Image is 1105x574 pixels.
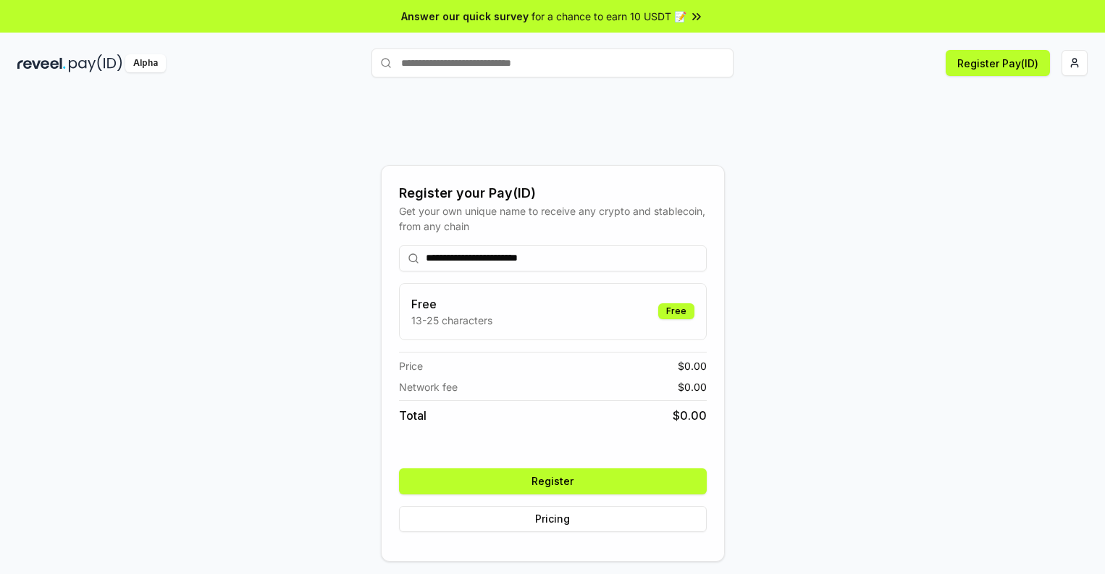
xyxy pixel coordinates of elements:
[401,9,529,24] span: Answer our quick survey
[411,313,492,328] p: 13-25 characters
[399,203,707,234] div: Get your own unique name to receive any crypto and stablecoin, from any chain
[399,183,707,203] div: Register your Pay(ID)
[673,407,707,424] span: $ 0.00
[946,50,1050,76] button: Register Pay(ID)
[69,54,122,72] img: pay_id
[532,9,686,24] span: for a chance to earn 10 USDT 📝
[17,54,66,72] img: reveel_dark
[399,468,707,494] button: Register
[399,379,458,394] span: Network fee
[678,379,707,394] span: $ 0.00
[678,358,707,373] span: $ 0.00
[411,295,492,313] h3: Free
[399,506,707,532] button: Pricing
[399,407,427,424] span: Total
[399,358,423,373] span: Price
[125,54,166,72] div: Alpha
[658,303,694,319] div: Free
